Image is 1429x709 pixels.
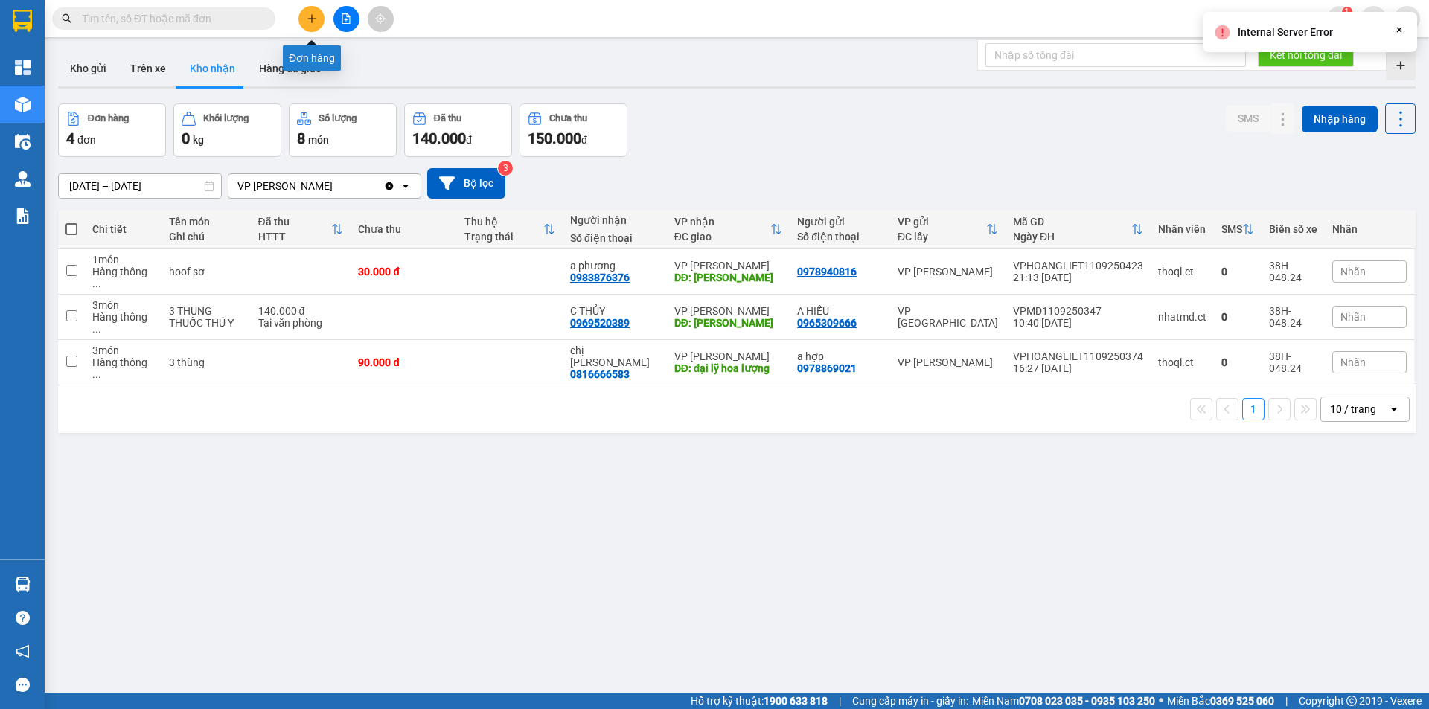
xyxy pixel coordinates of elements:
[1013,305,1143,317] div: VPMD1109250347
[297,129,305,147] span: 8
[1302,106,1378,132] button: Nhập hàng
[258,231,332,243] div: HTTT
[674,260,783,272] div: VP [PERSON_NAME]
[92,254,154,266] div: 1 món
[358,223,449,235] div: Chưa thu
[358,356,449,368] div: 90.000 đ
[1221,356,1254,368] div: 0
[674,362,783,374] div: DĐ: đại lỹ hoa lượng
[404,103,512,157] button: Đã thu140.000đ
[1270,47,1342,63] span: Kết nối tổng đài
[972,693,1155,709] span: Miền Nam
[15,60,31,75] img: dashboard-icon
[1269,223,1317,235] div: Biển số xe
[570,305,659,317] div: C THỦY
[92,266,154,289] div: Hàng thông thường
[307,13,317,24] span: plus
[1342,7,1352,17] sup: 1
[247,51,333,86] button: Hàng đã giao
[77,134,96,146] span: đơn
[19,108,260,132] b: GỬI : VP [PERSON_NAME]
[797,317,857,329] div: 0965309666
[400,180,412,192] svg: open
[258,216,332,228] div: Đã thu
[139,55,622,74] li: Hotline: 1900252555
[1330,402,1376,417] div: 10 / trang
[797,216,883,228] div: Người gửi
[193,134,204,146] span: kg
[667,210,790,249] th: Toggle SortBy
[464,231,543,243] div: Trạng thái
[368,6,394,32] button: aim
[1221,223,1242,235] div: SMS
[173,103,281,157] button: Khối lượng0kg
[169,356,243,368] div: 3 thùng
[898,216,986,228] div: VP gửi
[1210,695,1274,707] strong: 0369 525 060
[1269,350,1317,374] div: 38H-048.24
[528,129,581,147] span: 150.000
[92,356,154,380] div: Hàng thông thường
[1013,216,1131,228] div: Mã GD
[58,51,118,86] button: Kho gửi
[570,260,659,272] div: a phương
[1340,356,1366,368] span: Nhãn
[169,266,243,277] div: hoof sơ
[15,171,31,187] img: warehouse-icon
[66,129,74,147] span: 4
[1285,693,1288,709] span: |
[898,266,998,277] div: VP [PERSON_NAME]
[570,368,630,380] div: 0816666583
[1340,311,1366,323] span: Nhãn
[1393,24,1405,36] svg: Close
[383,180,395,192] svg: Clear value
[82,10,258,27] input: Tìm tên, số ĐT hoặc mã đơn
[570,272,630,283] div: 0983876376
[985,43,1246,67] input: Nhập số tổng đài
[1013,362,1143,374] div: 16:27 [DATE]
[203,113,249,123] div: Khối lượng
[358,266,449,277] div: 30.000 đ
[92,368,101,380] span: ...
[549,113,587,123] div: Chưa thu
[1013,317,1143,329] div: 10:40 [DATE]
[1013,260,1143,272] div: VPHOANGLIET1109250423
[139,36,622,55] li: Cổ Đạm, xã [GEOGRAPHIC_DATA], [GEOGRAPHIC_DATA]
[427,168,505,199] button: Bộ lọc
[674,350,783,362] div: VP [PERSON_NAME]
[434,113,461,123] div: Đã thu
[1221,266,1254,277] div: 0
[1340,266,1366,277] span: Nhãn
[182,129,190,147] span: 0
[118,51,178,86] button: Trên xe
[92,311,154,335] div: Hàng thông thường
[674,305,783,317] div: VP [PERSON_NAME]
[1269,260,1317,283] div: 38H-048.24
[15,134,31,150] img: warehouse-icon
[674,272,783,283] div: DĐ: hồng lĩnh
[333,6,359,32] button: file-add
[92,344,154,356] div: 3 món
[169,231,243,243] div: Ghi chú
[1238,24,1333,40] div: Internal Server Error
[1344,7,1349,17] span: 1
[1258,43,1354,67] button: Kết nối tổng đài
[674,231,771,243] div: ĐC giao
[898,356,998,368] div: VP [PERSON_NAME]
[797,266,857,277] div: 0978940816
[19,19,93,93] img: logo.jpg
[92,277,101,289] span: ...
[1013,231,1131,243] div: Ngày ĐH
[1386,51,1416,80] div: Tạo kho hàng mới
[1221,311,1254,323] div: 0
[289,103,397,157] button: Số lượng8món
[16,678,30,692] span: message
[1159,698,1163,704] span: ⚪️
[1346,696,1357,706] span: copyright
[466,134,472,146] span: đ
[169,305,243,329] div: 3 THUNG THUỐC THÚ Y
[1332,223,1407,235] div: Nhãn
[674,317,783,329] div: DĐ: HỒNG LĨNH
[1167,693,1274,709] span: Miền Bắc
[890,210,1006,249] th: Toggle SortBy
